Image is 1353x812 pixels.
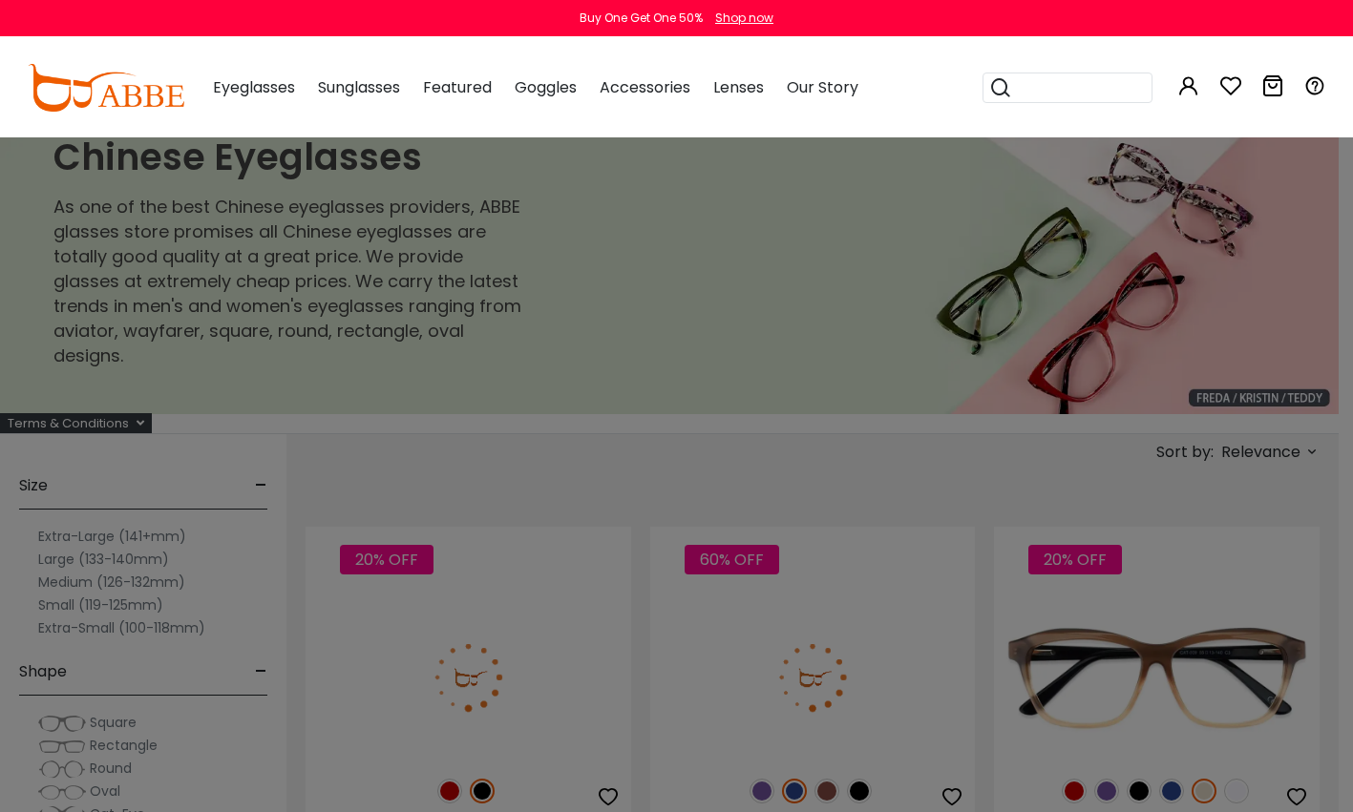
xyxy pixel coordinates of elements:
span: Sunglasses [318,76,400,98]
span: Eyeglasses [213,76,295,98]
a: Shop now [706,10,773,26]
span: Goggles [515,76,577,98]
div: Buy One Get One 50% [580,10,703,27]
span: Featured [423,76,492,98]
span: Lenses [713,76,764,98]
img: abbeglasses.com [28,64,184,112]
span: Our Story [787,76,858,98]
span: Accessories [600,76,690,98]
div: Shop now [715,10,773,27]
